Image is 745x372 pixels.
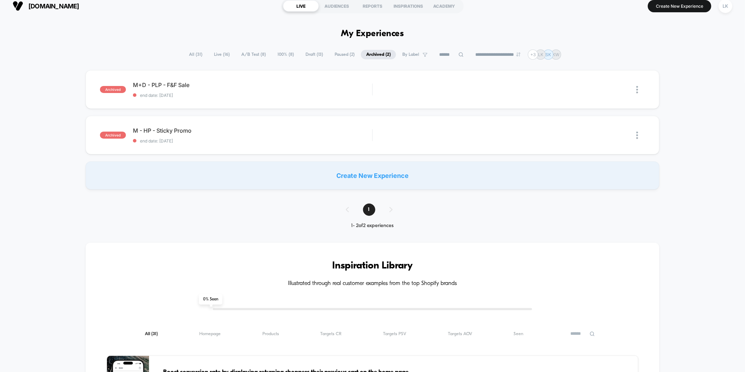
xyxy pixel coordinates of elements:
h3: Inspiration Library [107,260,638,272]
span: archived [100,86,126,93]
p: LK [538,52,543,57]
span: Archived ( 2 ) [361,50,396,59]
img: Visually logo [13,1,23,11]
div: ACADEMY [426,0,462,12]
span: M - HP - Sticky Promo [133,127,372,134]
span: end date: [DATE] [133,138,372,144]
span: Paused ( 2 ) [329,50,360,59]
span: ( 31 ) [151,332,158,336]
span: Targets AOV [448,331,472,337]
p: SK [546,52,551,57]
span: Targets PSV [383,331,407,337]
span: By Label [402,52,419,57]
h4: Illustrated through real customer examples from the top Shopify brands [107,280,638,287]
span: Draft ( 13 ) [300,50,328,59]
span: A/B Test ( 8 ) [236,50,271,59]
span: 100% ( 8 ) [272,50,299,59]
img: close [636,132,638,139]
span: Products [262,331,279,337]
div: AUDIENCES [319,0,355,12]
div: REPORTS [355,0,390,12]
span: Targets CR [320,331,342,337]
span: 0 % Seen [199,294,222,305]
h1: My Experiences [341,29,404,39]
span: [DOMAIN_NAME] [28,2,79,10]
div: + 3 [528,49,538,60]
span: All ( 31 ) [184,50,208,59]
img: close [636,86,638,93]
span: archived [100,132,126,139]
span: Live ( 16 ) [209,50,235,59]
p: KW [553,52,560,57]
span: Seen [514,331,524,337]
div: 1 - 2 of 2 experiences [339,223,407,229]
span: All [145,331,158,337]
span: end date: [DATE] [133,93,372,98]
div: Create New Experience [86,161,659,190]
div: LIVE [283,0,319,12]
button: [DOMAIN_NAME] [11,0,81,12]
div: INSPIRATIONS [390,0,426,12]
span: 1 [363,204,375,216]
img: end [516,52,521,57]
span: Homepage [199,331,221,337]
span: M+D - PLP - F&F Sale [133,81,372,88]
